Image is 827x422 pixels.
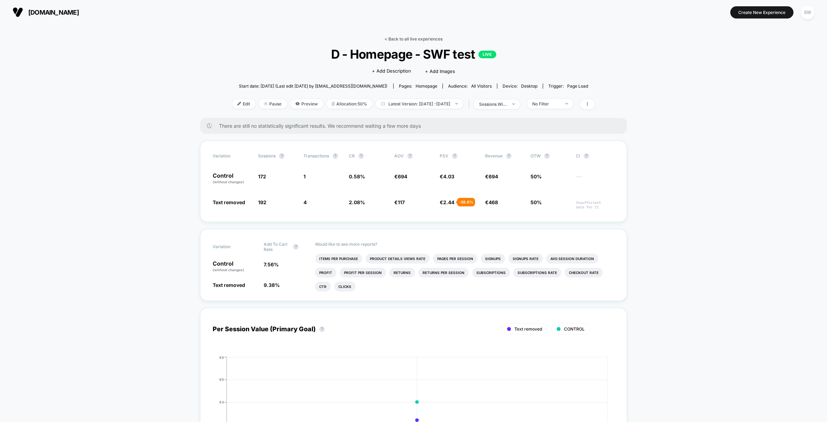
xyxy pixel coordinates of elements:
span: 4 [303,199,307,205]
span: Revenue [485,153,503,158]
div: - 39.6 % [457,198,475,206]
span: 192 [258,199,266,205]
span: 2.08 % [349,199,365,205]
li: Signups [481,254,505,264]
span: (without changes) [213,180,244,184]
button: [DOMAIN_NAME] [10,7,81,18]
span: 1 [303,173,306,179]
span: homepage [416,83,437,89]
span: € [440,173,454,179]
span: € [440,199,454,205]
span: € [394,199,405,205]
span: + Add Description [372,68,411,75]
img: Visually logo [13,7,23,17]
span: Page Load [567,83,588,89]
span: Allocation: 50% [327,99,372,109]
span: Latest Version: [DATE] - [DATE] [376,99,463,109]
li: Signups Rate [508,254,543,264]
tspan: €6 [219,377,224,382]
img: rebalance [332,102,335,106]
span: Add To Cart Rate [264,242,290,252]
div: No Filter [532,101,560,106]
img: end [455,103,458,104]
li: Subscriptions [472,268,510,277]
span: Text removed [213,199,245,205]
button: ? [332,153,338,159]
span: PSV [440,153,448,158]
button: ? [358,153,364,159]
li: Subscriptions Rate [513,268,561,277]
span: CI [576,153,614,159]
span: 0.58 % [349,173,365,179]
div: SW [801,6,814,19]
span: CR [349,153,355,158]
span: € [485,173,498,179]
img: end [565,103,568,104]
span: D - Homepage - SWF test [250,47,577,61]
span: Edit [232,99,255,109]
span: | [467,99,474,109]
tspan: €4 [219,400,224,404]
span: € [485,199,498,205]
img: end [512,103,515,105]
li: Ctr [315,282,331,291]
span: Pause [259,99,287,109]
span: 117 [398,199,405,205]
span: 50% [530,199,542,205]
li: Checkout Rate [565,268,603,277]
button: SW [799,5,817,20]
li: Product Details Views Rate [366,254,430,264]
span: Sessions [258,153,276,158]
p: LIVE [478,51,496,58]
li: Returns [389,268,415,277]
span: Variation [213,153,251,159]
img: end [264,102,268,105]
li: Profit Per Session [340,268,386,277]
tspan: €8 [219,355,224,359]
span: 694 [489,173,498,179]
img: edit [237,102,241,105]
button: ? [319,326,325,332]
span: [DOMAIN_NAME] [28,9,79,16]
span: 172 [258,173,266,179]
span: --- [576,175,614,185]
span: desktop [521,83,537,89]
span: Insufficient data for CI [576,200,614,209]
p: Would like to see more reports? [315,242,615,247]
li: Clicks [334,282,356,291]
p: Control [213,261,257,273]
li: Items Per Purchase [315,254,362,264]
span: (without changes) [213,268,244,272]
button: ? [452,153,458,159]
span: 50% [530,173,542,179]
p: Control [213,173,251,185]
div: Pages: [399,83,437,89]
span: € [394,173,407,179]
span: Start date: [DATE] (Last edit [DATE] by [EMAIL_ADDRESS][DOMAIN_NAME]) [239,83,387,89]
button: ? [584,153,589,159]
span: Text removed [213,282,245,288]
a: < Back to all live experiences [385,36,442,42]
li: Pages Per Session [433,254,477,264]
li: Avg Session Duration [546,254,598,264]
div: Trigger: [548,83,588,89]
span: + Add Images [425,68,455,74]
span: Text removed [514,326,542,332]
span: CONTROL [564,326,585,332]
span: Device: [497,83,543,89]
span: There are still no statistically significant results. We recommend waiting a few more days [219,123,613,129]
div: Audience: [448,83,492,89]
span: 7.56 % [264,261,279,267]
span: AOV [394,153,404,158]
span: 4.03 [443,173,454,179]
li: Returns Per Session [418,268,469,277]
button: ? [279,153,285,159]
button: ? [293,244,299,250]
button: ? [506,153,512,159]
img: calendar [381,102,385,105]
button: ? [407,153,413,159]
span: Transactions [303,153,329,158]
li: Profit [315,268,336,277]
span: Preview [290,99,323,109]
span: 694 [398,173,407,179]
